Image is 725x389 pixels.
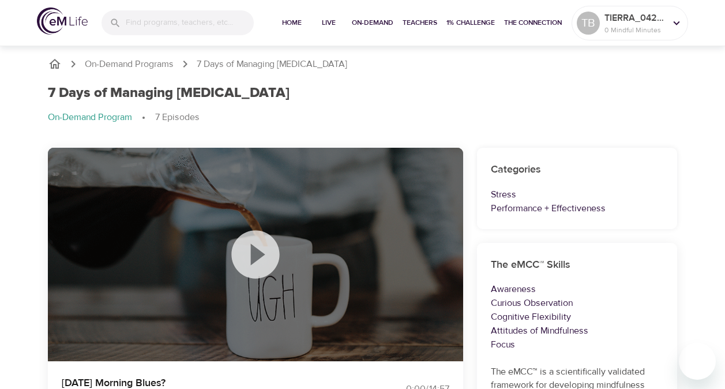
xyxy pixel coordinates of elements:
p: 0 Mindful Minutes [604,25,666,35]
h6: Categories [491,162,664,178]
img: logo [37,8,88,35]
span: Live [315,17,343,29]
p: Performance + Effectiveness [491,201,664,215]
input: Find programs, teachers, etc... [126,10,254,35]
a: On-Demand Programs [85,58,174,71]
p: Stress [491,188,664,201]
p: 7 Episodes [155,111,200,124]
p: Focus [491,338,664,351]
span: Teachers [403,17,437,29]
span: The Connection [504,17,562,29]
p: TIERRA_042e05 [604,11,666,25]
p: Cognitive Flexibility [491,310,664,324]
iframe: Button to launch messaging window [679,343,716,380]
div: TB [577,12,600,35]
p: Curious Observation [491,296,664,310]
h6: The eMCC™ Skills [491,257,664,274]
nav: breadcrumb [48,111,678,125]
p: Awareness [491,282,664,296]
p: Attitudes of Mindfulness [491,324,664,338]
p: On-Demand Program [48,111,132,124]
nav: breadcrumb [48,57,678,71]
span: Home [278,17,306,29]
h1: 7 Days of Managing [MEDICAL_DATA] [48,85,290,102]
span: 1% Challenge [446,17,495,29]
p: 7 Days of Managing [MEDICAL_DATA] [197,58,347,71]
span: On-Demand [352,17,393,29]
